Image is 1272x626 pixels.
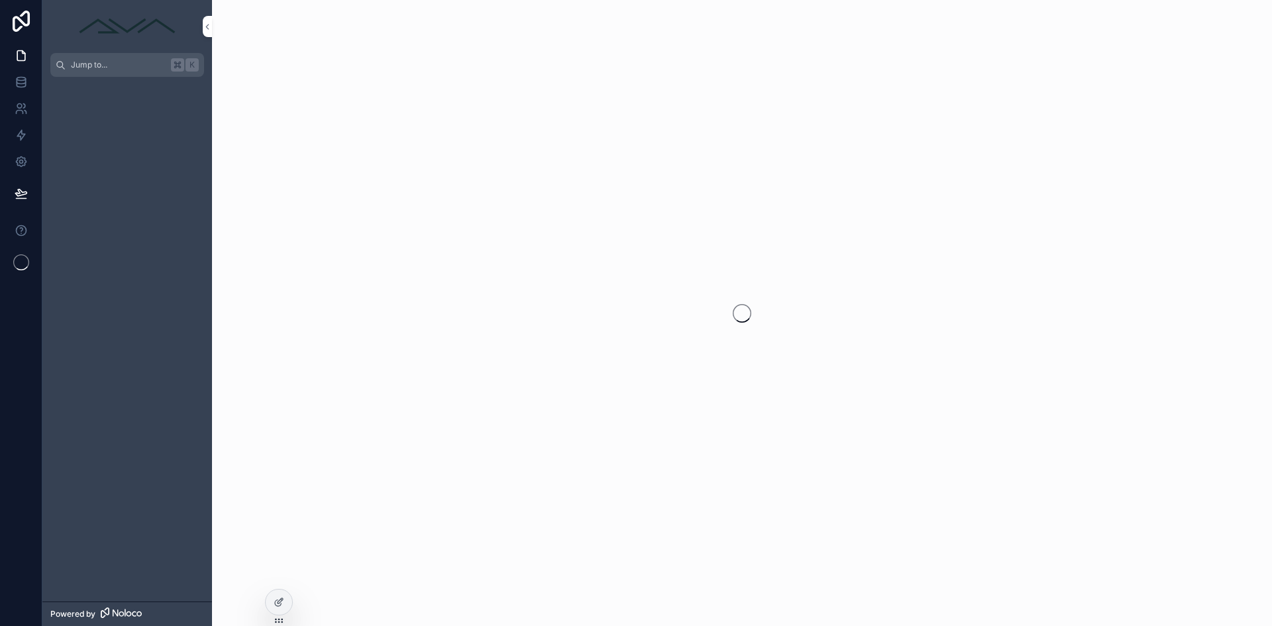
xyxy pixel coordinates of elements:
[42,77,212,101] div: scrollable content
[42,601,212,626] a: Powered by
[50,609,95,619] span: Powered by
[187,60,197,70] span: K
[71,60,166,70] span: Jump to...
[74,16,180,37] img: App logo
[50,53,204,77] button: Jump to...K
